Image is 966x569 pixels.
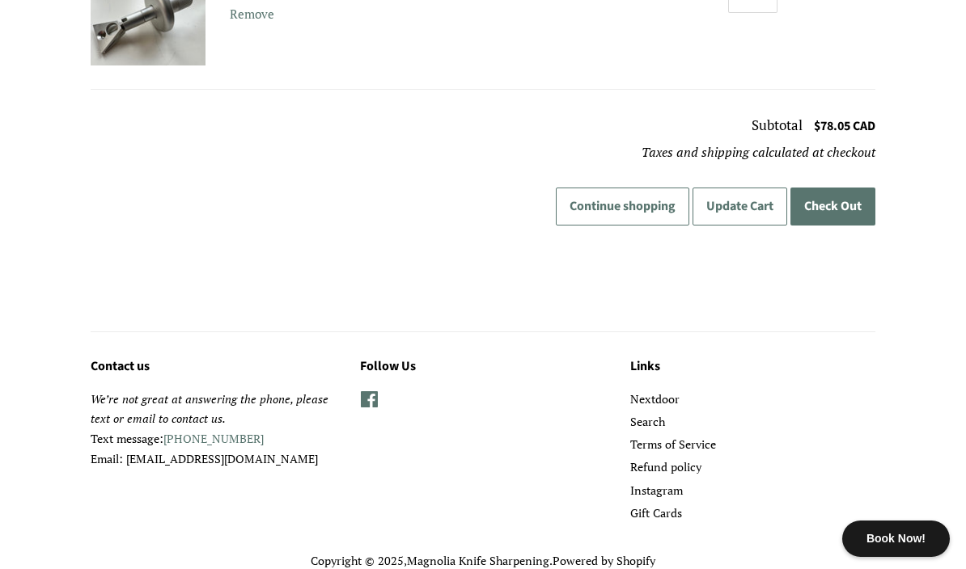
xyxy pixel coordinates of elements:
span: $78.05 CAD [814,117,875,135]
a: Gift Cards [630,505,682,521]
button: Check Out [790,188,875,225]
a: Continue shopping [556,188,689,225]
small: Remove [230,6,274,22]
button: Update Cart [693,188,787,225]
a: Search [630,414,665,429]
h3: Follow Us [360,356,605,377]
a: [PHONE_NUMBER] [163,431,264,446]
span: Subtotal [752,116,803,134]
div: Book Now! [842,521,950,557]
a: Magnolia Knife Sharpening [407,553,549,568]
a: Remove [230,2,483,26]
em: Taxes and shipping calculated at checkout [642,143,875,161]
h3: Links [630,356,875,377]
a: Refund policy [630,459,701,474]
h3: Contact us [91,356,336,377]
a: Instagram [630,483,683,498]
p: Text message: Email: [EMAIL_ADDRESS][DOMAIN_NAME] [91,390,336,469]
em: We’re not great at answering the phone, please text or email to contact us. [91,391,328,427]
a: Powered by Shopify [553,553,655,568]
a: Nextdoor [630,391,680,407]
a: Terms of Service [630,436,716,452]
